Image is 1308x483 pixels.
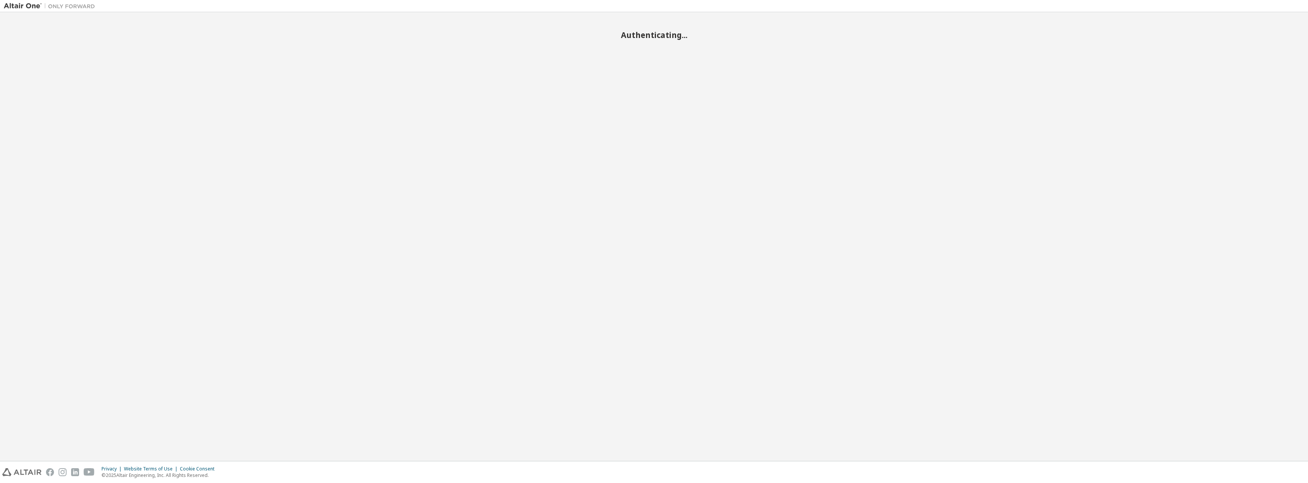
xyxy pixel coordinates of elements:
[102,466,124,472] div: Privacy
[71,468,79,476] img: linkedin.svg
[124,466,180,472] div: Website Terms of Use
[46,468,54,476] img: facebook.svg
[84,468,95,476] img: youtube.svg
[59,468,67,476] img: instagram.svg
[4,30,1304,40] h2: Authenticating...
[180,466,219,472] div: Cookie Consent
[102,472,219,478] p: © 2025 Altair Engineering, Inc. All Rights Reserved.
[4,2,99,10] img: Altair One
[2,468,41,476] img: altair_logo.svg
